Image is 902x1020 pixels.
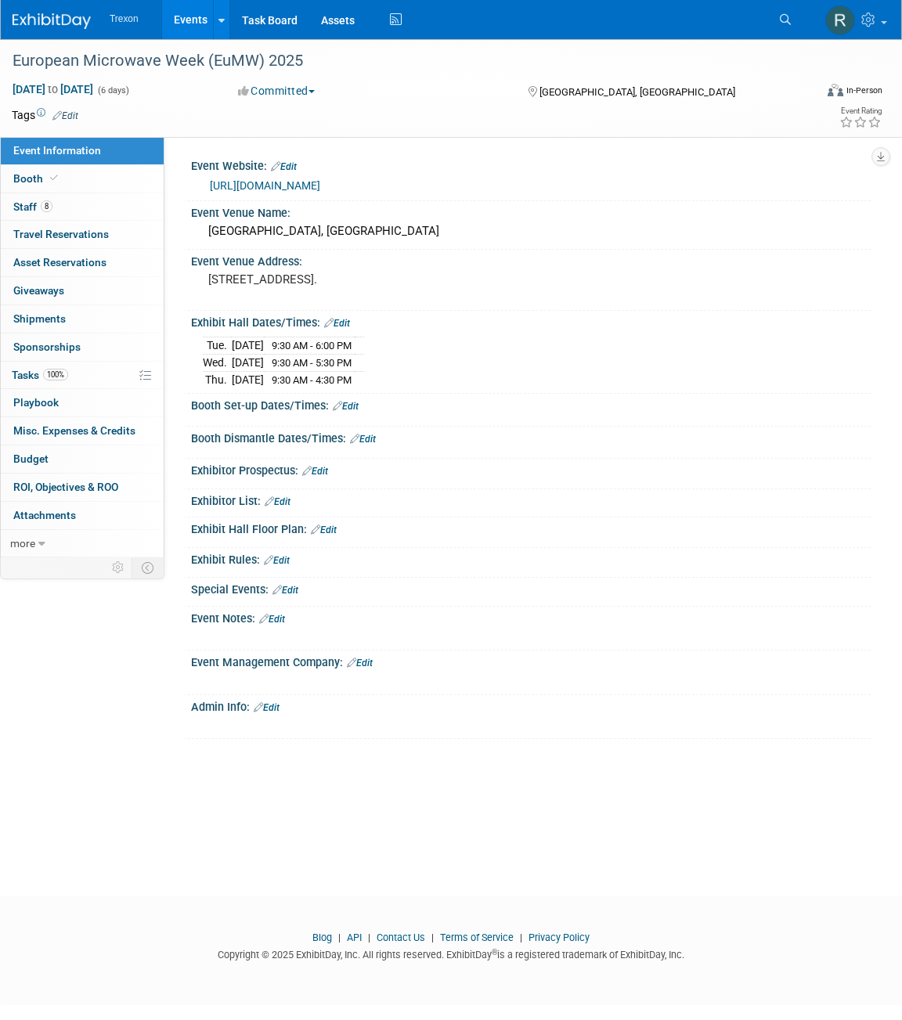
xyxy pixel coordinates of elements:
span: | [334,932,345,943]
span: Misc. Expenses & Credits [13,424,135,437]
span: [GEOGRAPHIC_DATA], [GEOGRAPHIC_DATA] [539,86,735,98]
td: Tue. [203,337,232,355]
div: Event Format [747,81,882,105]
td: [DATE] [232,355,264,372]
a: Edit [254,702,280,713]
a: more [1,530,164,557]
div: Exhibitor List: [191,489,871,510]
div: Exhibit Hall Dates/Times: [191,311,871,331]
div: Event Website: [191,154,871,175]
div: Event Notes: [191,607,871,627]
span: more [10,537,35,550]
pre: [STREET_ADDRESS]. [208,272,457,287]
td: Toggle Event Tabs [132,557,164,578]
a: Shipments [1,305,164,333]
span: Asset Reservations [13,256,106,269]
td: [DATE] [232,337,264,355]
span: Playbook [13,396,59,409]
span: 9:30 AM - 4:30 PM [272,374,352,386]
sup: ® [492,948,497,957]
span: Sponsorships [13,341,81,353]
a: Misc. Expenses & Credits [1,417,164,445]
span: 9:30 AM - 5:30 PM [272,357,352,369]
span: (6 days) [96,85,129,96]
a: Budget [1,445,164,473]
td: Tags [12,107,78,123]
div: Exhibitor Prospectus: [191,459,871,479]
div: European Microwave Week (EuMW) 2025 [7,47,797,75]
div: Exhibit Hall Floor Plan: [191,517,871,538]
img: Format-Inperson.png [828,84,843,96]
span: Event Information [13,144,101,157]
i: Booth reservation complete [50,174,58,182]
a: Asset Reservations [1,249,164,276]
span: | [428,932,438,943]
a: Event Information [1,137,164,164]
span: Tasks [12,369,68,381]
a: Edit [272,585,298,596]
button: Committed [233,83,321,99]
a: Staff8 [1,193,164,221]
span: Attachments [13,509,76,521]
span: Budget [13,452,49,465]
a: Edit [264,555,290,566]
td: Wed. [203,355,232,372]
span: Booth [13,172,61,185]
div: Booth Set-up Dates/Times: [191,394,871,414]
div: In-Person [846,85,882,96]
a: Blog [312,932,332,943]
a: Privacy Policy [529,932,590,943]
div: Event Venue Address: [191,250,871,269]
a: Attachments [1,502,164,529]
td: Thu. [203,371,232,387]
span: to [45,83,60,96]
img: ExhibitDay [13,13,91,29]
a: [URL][DOMAIN_NAME] [210,179,320,192]
a: Edit [265,496,290,507]
a: Edit [271,161,297,172]
a: Playbook [1,389,164,416]
a: Travel Reservations [1,221,164,248]
div: Event Rating [839,107,882,115]
a: Edit [52,110,78,121]
a: Sponsorships [1,333,164,361]
a: Edit [311,524,337,535]
span: ROI, Objectives & ROO [13,481,118,493]
a: Edit [347,658,373,669]
span: Travel Reservations [13,228,109,240]
span: 9:30 AM - 6:00 PM [272,340,352,351]
span: | [364,932,374,943]
div: Admin Info: [191,695,871,715]
a: Booth [1,165,164,193]
span: Staff [13,200,52,213]
td: [DATE] [232,371,264,387]
div: [GEOGRAPHIC_DATA], [GEOGRAPHIC_DATA] [203,219,859,243]
div: Booth Dismantle Dates/Times: [191,427,871,447]
a: Edit [324,318,350,329]
span: Giveaways [13,284,64,297]
a: Edit [333,401,359,412]
span: Shipments [13,312,66,325]
img: Ryan Flores [825,5,855,35]
div: Event Venue Name: [191,201,871,221]
a: Contact Us [377,932,425,943]
div: Special Events: [191,578,871,598]
a: Edit [259,614,285,625]
a: Edit [302,466,328,477]
span: [DATE] [DATE] [12,82,94,96]
span: 8 [41,200,52,212]
td: Personalize Event Tab Strip [105,557,132,578]
a: API [347,932,362,943]
a: Edit [350,434,376,445]
span: Trexon [110,13,139,24]
div: Exhibit Rules: [191,548,871,568]
a: Terms of Service [440,932,514,943]
span: | [516,932,526,943]
div: Event Management Company: [191,651,871,671]
span: 100% [43,369,68,380]
a: Tasks100% [1,362,164,389]
a: Giveaways [1,277,164,305]
a: ROI, Objectives & ROO [1,474,164,501]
